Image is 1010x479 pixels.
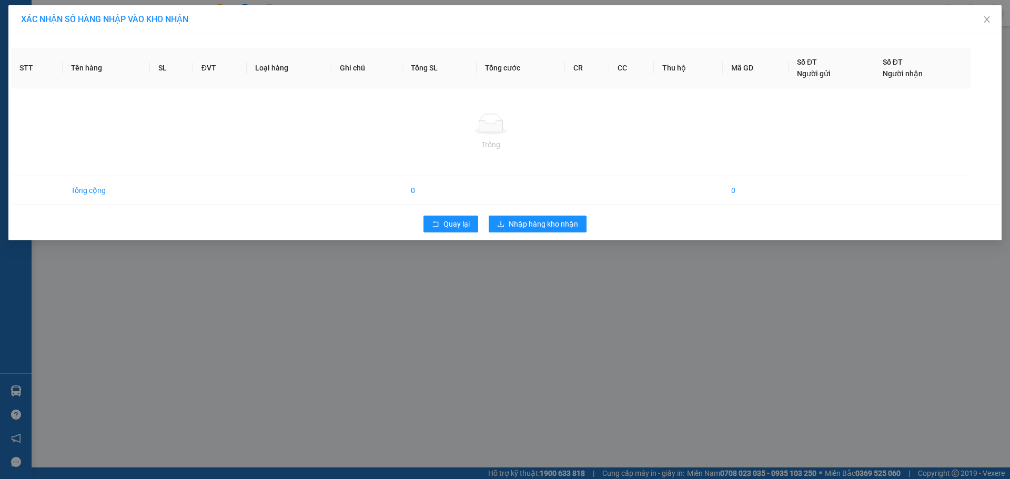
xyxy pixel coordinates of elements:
[402,176,477,205] td: 0
[497,220,504,229] span: download
[983,15,991,24] span: close
[477,48,565,88] th: Tổng cước
[654,48,722,88] th: Thu hộ
[150,48,193,88] th: SL
[723,176,789,205] td: 0
[565,48,610,88] th: CR
[509,218,578,230] span: Nhập hàng kho nhận
[19,139,962,150] div: Trống
[193,48,247,88] th: ĐVT
[331,48,403,88] th: Ghi chú
[21,14,188,24] span: XÁC NHẬN SỐ HÀNG NHẬP VÀO KHO NHẬN
[972,5,1002,35] button: Close
[63,176,150,205] td: Tổng cộng
[247,48,331,88] th: Loại hàng
[797,69,831,78] span: Người gửi
[489,216,587,232] button: downloadNhập hàng kho nhận
[63,48,150,88] th: Tên hàng
[609,48,654,88] th: CC
[797,58,817,66] span: Số ĐT
[11,48,63,88] th: STT
[883,58,903,66] span: Số ĐT
[402,48,477,88] th: Tổng SL
[883,69,923,78] span: Người nhận
[423,216,478,232] button: rollbackQuay lại
[432,220,439,229] span: rollback
[443,218,470,230] span: Quay lại
[723,48,789,88] th: Mã GD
